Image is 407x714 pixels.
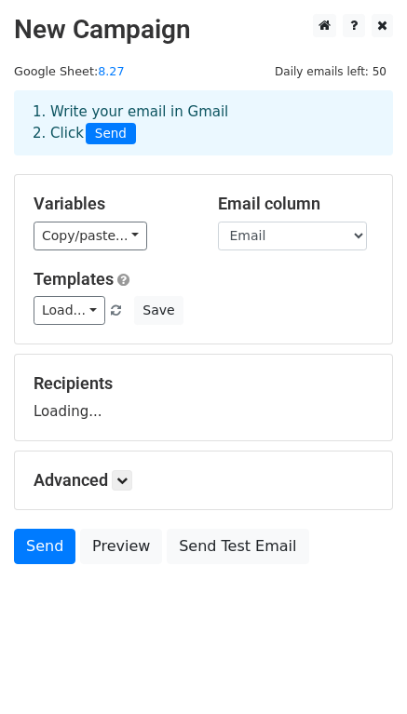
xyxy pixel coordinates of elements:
a: Copy/paste... [34,222,147,250]
div: Loading... [34,373,373,422]
a: Send Test Email [167,529,308,564]
a: Templates [34,269,114,289]
button: Save [134,296,183,325]
a: Load... [34,296,105,325]
h2: New Campaign [14,14,393,46]
small: Google Sheet: [14,64,125,78]
span: Send [86,123,136,145]
a: Preview [80,529,162,564]
span: Daily emails left: 50 [268,61,393,82]
a: 8.27 [98,64,124,78]
a: Send [14,529,75,564]
div: 1. Write your email in Gmail 2. Click [19,101,388,144]
h5: Variables [34,194,190,214]
h5: Recipients [34,373,373,394]
a: Daily emails left: 50 [268,64,393,78]
h5: Email column [218,194,374,214]
h5: Advanced [34,470,373,491]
